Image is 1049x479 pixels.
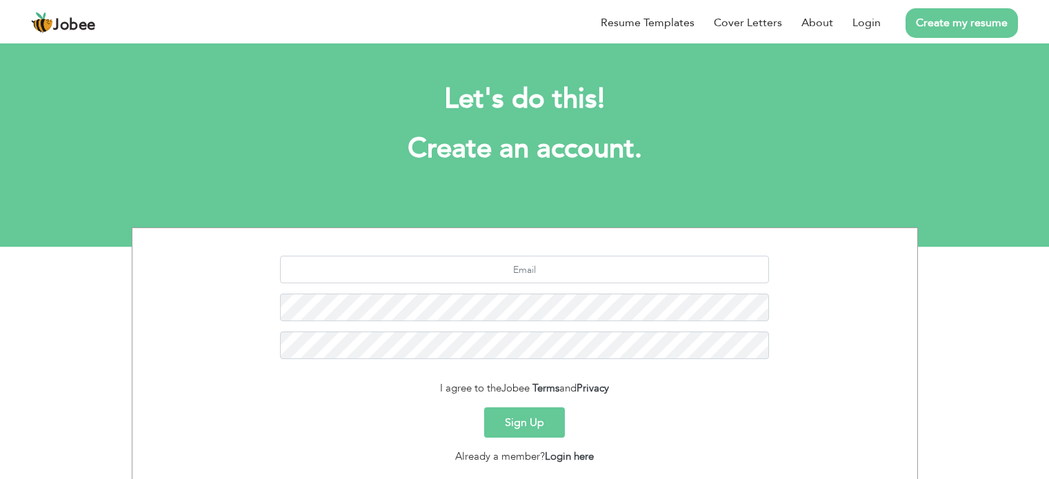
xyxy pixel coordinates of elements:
[31,12,53,34] img: jobee.io
[143,449,907,465] div: Already a member?
[714,14,782,31] a: Cover Letters
[906,8,1018,38] a: Create my resume
[801,14,833,31] a: About
[280,256,769,283] input: Email
[532,381,559,395] a: Terms
[545,449,594,463] a: Login here
[53,18,96,33] span: Jobee
[601,14,695,31] a: Resume Templates
[152,131,897,167] h1: Create an account.
[152,81,897,117] h2: Let's do this!
[577,381,609,395] a: Privacy
[143,380,907,396] div: I agree to the and
[31,12,96,34] a: Jobee
[501,381,530,395] span: Jobee
[852,14,881,31] a: Login
[484,407,565,438] button: Sign Up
